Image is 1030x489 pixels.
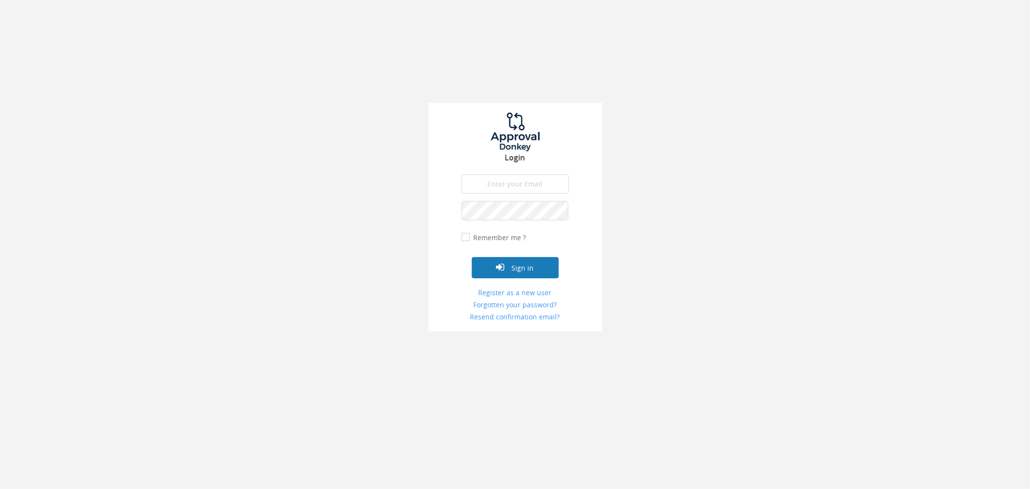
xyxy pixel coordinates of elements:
a: Register as a new user [462,288,569,298]
h3: Login [428,154,602,162]
input: Enter your Email [462,174,569,194]
img: logo.png [479,113,551,151]
a: Forgotten your password? [462,300,569,310]
button: Sign in [472,257,559,278]
label: Remember me ? [471,233,526,243]
a: Resend confirmation email? [462,312,569,322]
